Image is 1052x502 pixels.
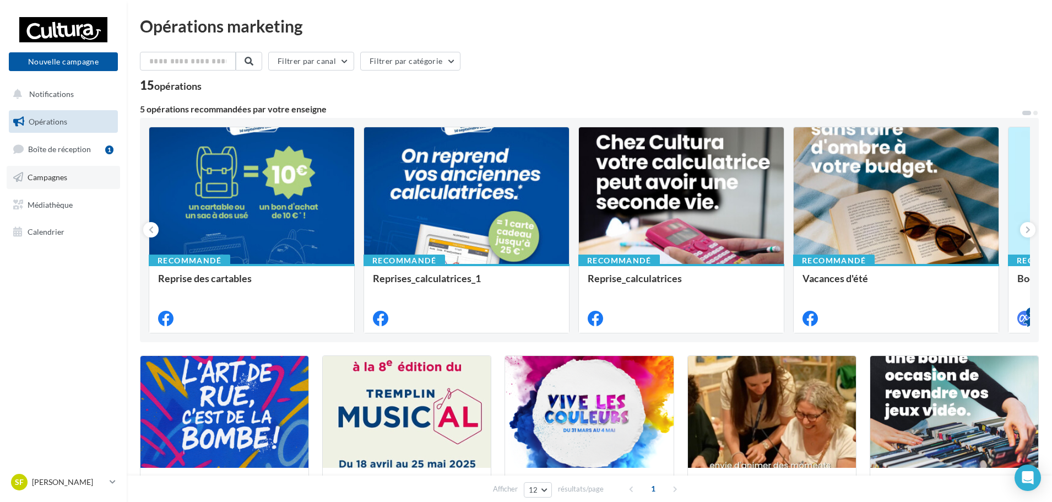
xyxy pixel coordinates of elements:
[1026,307,1036,317] div: 4
[7,83,116,106] button: Notifications
[7,137,120,161] a: Boîte de réception1
[32,477,105,488] p: [PERSON_NAME]
[524,482,552,498] button: 12
[588,273,775,295] div: Reprise_calculatrices
[7,166,120,189] a: Campagnes
[644,480,662,498] span: 1
[268,52,354,71] button: Filtrer par canal
[29,117,67,126] span: Opérations
[140,79,202,91] div: 15
[7,110,120,133] a: Opérations
[28,172,67,182] span: Campagnes
[1015,465,1041,491] div: Open Intercom Messenger
[140,18,1039,34] div: Opérations marketing
[364,255,445,267] div: Recommandé
[493,484,518,494] span: Afficher
[149,255,230,267] div: Recommandé
[154,81,202,91] div: opérations
[9,472,118,493] a: SF [PERSON_NAME]
[28,227,64,236] span: Calendrier
[360,52,460,71] button: Filtrer par catégorie
[9,52,118,71] button: Nouvelle campagne
[793,255,875,267] div: Recommandé
[28,199,73,209] span: Médiathèque
[28,144,91,154] span: Boîte de réception
[105,145,113,154] div: 1
[140,105,1021,114] div: 5 opérations recommandées par votre enseigne
[529,485,538,494] span: 12
[15,477,24,488] span: SF
[802,273,990,295] div: Vacances d'été
[373,273,560,295] div: Reprises_calculatrices_1
[578,255,660,267] div: Recommandé
[7,220,120,244] a: Calendrier
[558,484,604,494] span: résultats/page
[29,89,74,99] span: Notifications
[158,273,345,295] div: Reprise des cartables
[7,193,120,217] a: Médiathèque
